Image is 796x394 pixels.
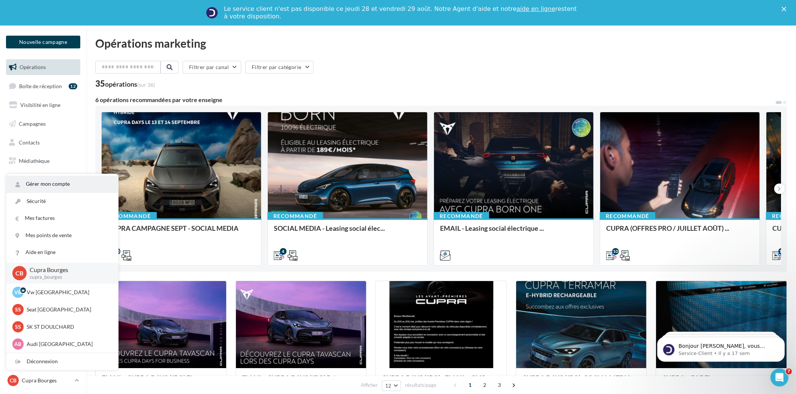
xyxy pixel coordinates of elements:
[10,377,17,384] span: CB
[15,289,22,296] span: VB
[770,368,788,386] iframe: Intercom live chat
[27,289,109,296] p: Vw [GEOGRAPHIC_DATA]
[440,224,544,232] span: EMAIL - Leasing social électrique ...
[600,212,655,220] div: Recommandé
[5,153,82,169] a: Médiathèque
[183,61,241,74] button: Filtrer par canal
[15,323,21,331] span: SS
[16,269,24,277] span: CB
[20,64,46,70] span: Opérations
[517,5,555,12] a: aide en ligne
[606,224,729,232] span: CUPRA (OFFRES PRO / JUILLET AOÛT) ...
[405,382,436,389] span: résultats/page
[101,212,157,220] div: Recommandé
[382,380,401,391] button: 12
[137,81,155,88] span: (sur 36)
[5,78,82,94] a: Boîte de réception12
[27,340,109,348] p: Audi [GEOGRAPHIC_DATA]
[646,321,796,374] iframe: Intercom notifications message
[6,353,118,370] div: Déconnexion
[15,340,22,348] span: AB
[434,212,489,220] div: Recommandé
[22,377,72,384] p: Cupra Bourges
[522,374,631,382] span: CUPRA DAYS (JPO)- SOCIAL MEDIA
[267,212,323,220] div: Recommandé
[95,80,155,88] div: 35
[15,306,21,313] span: SS
[6,244,118,261] a: Aide en ligne
[19,83,62,89] span: Boîte de réception
[30,274,106,281] p: cupra_bourges
[5,172,82,188] a: Calendrier
[786,368,792,374] span: 7
[479,379,491,391] span: 2
[280,248,287,255] div: 4
[361,382,378,389] span: Afficher
[6,373,80,388] a: CB Cupra Bourges
[105,81,155,87] div: opérations
[6,227,118,244] a: Mes points de vente
[30,266,106,274] p: Cupra Bourges
[274,224,385,232] span: SOCIAL MEDIA - Leasing social élec...
[69,83,77,89] div: 12
[612,248,619,255] div: 10
[385,383,392,389] span: 12
[95,97,775,103] div: 6 opérations recommandées par votre enseigne
[5,191,82,213] a: PLV et print personnalisable
[5,116,82,132] a: Campagnes
[108,224,239,232] span: CUPRA CAMPAGNE SEPT - SOCIAL MEDIA
[5,97,82,113] a: Visibilité en ligne
[6,193,118,210] a: Sécurité
[6,36,80,48] button: Nouvelle campagne
[5,59,82,75] a: Opérations
[6,210,118,227] a: Mes factures
[224,5,578,20] div: Le service client n'est pas disponible ce jeudi 28 et vendredi 29 août. Notre Agent d'aide et not...
[95,38,787,49] div: Opérations marketing
[5,215,82,238] a: Campagnes DataOnDemand
[19,120,46,127] span: Campagnes
[27,323,109,331] p: SK ST DOULCHARD
[493,379,505,391] span: 3
[19,158,50,164] span: Médiathèque
[6,176,118,192] a: Gérer mon compte
[27,306,109,313] p: Seat [GEOGRAPHIC_DATA]
[464,379,476,391] span: 1
[782,7,789,11] div: Fermer
[19,139,40,145] span: Contacts
[778,248,785,255] div: 11
[206,7,218,19] img: Profile image for Service-Client
[5,135,82,150] a: Contacts
[20,102,60,108] span: Visibilité en ligne
[245,61,314,74] button: Filtrer par catégorie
